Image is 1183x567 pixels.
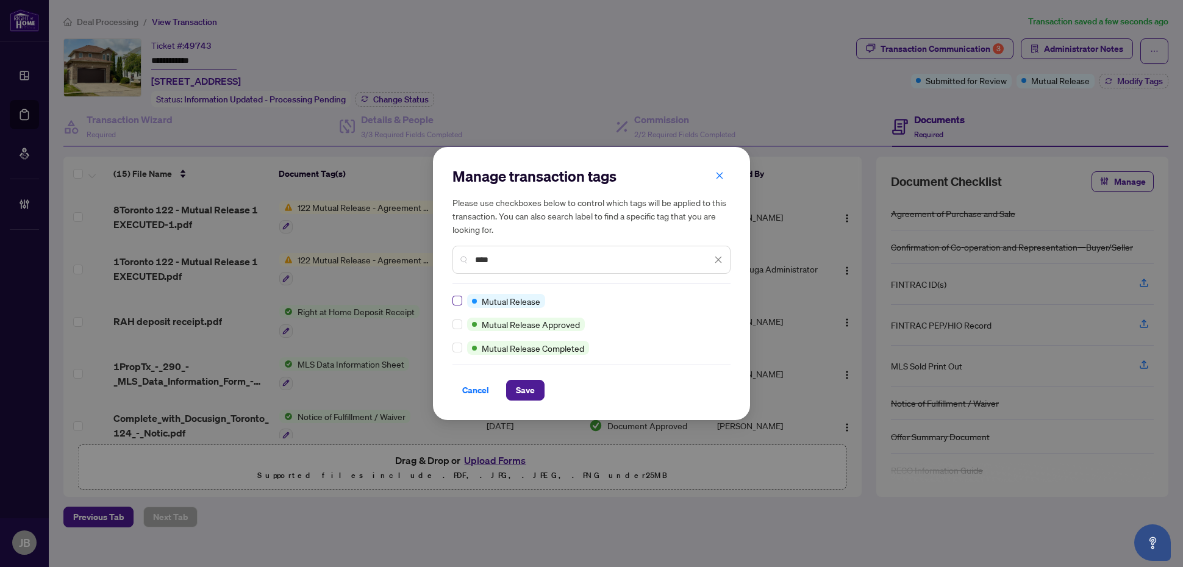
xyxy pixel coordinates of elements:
[506,380,545,401] button: Save
[452,380,499,401] button: Cancel
[482,341,584,355] span: Mutual Release Completed
[715,171,724,180] span: close
[452,196,731,236] h5: Please use checkboxes below to control which tags will be applied to this transaction. You can al...
[482,294,540,308] span: Mutual Release
[452,166,731,186] h2: Manage transaction tags
[516,380,535,400] span: Save
[1134,524,1171,561] button: Open asap
[482,318,580,331] span: Mutual Release Approved
[714,255,723,264] span: close
[462,380,489,400] span: Cancel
